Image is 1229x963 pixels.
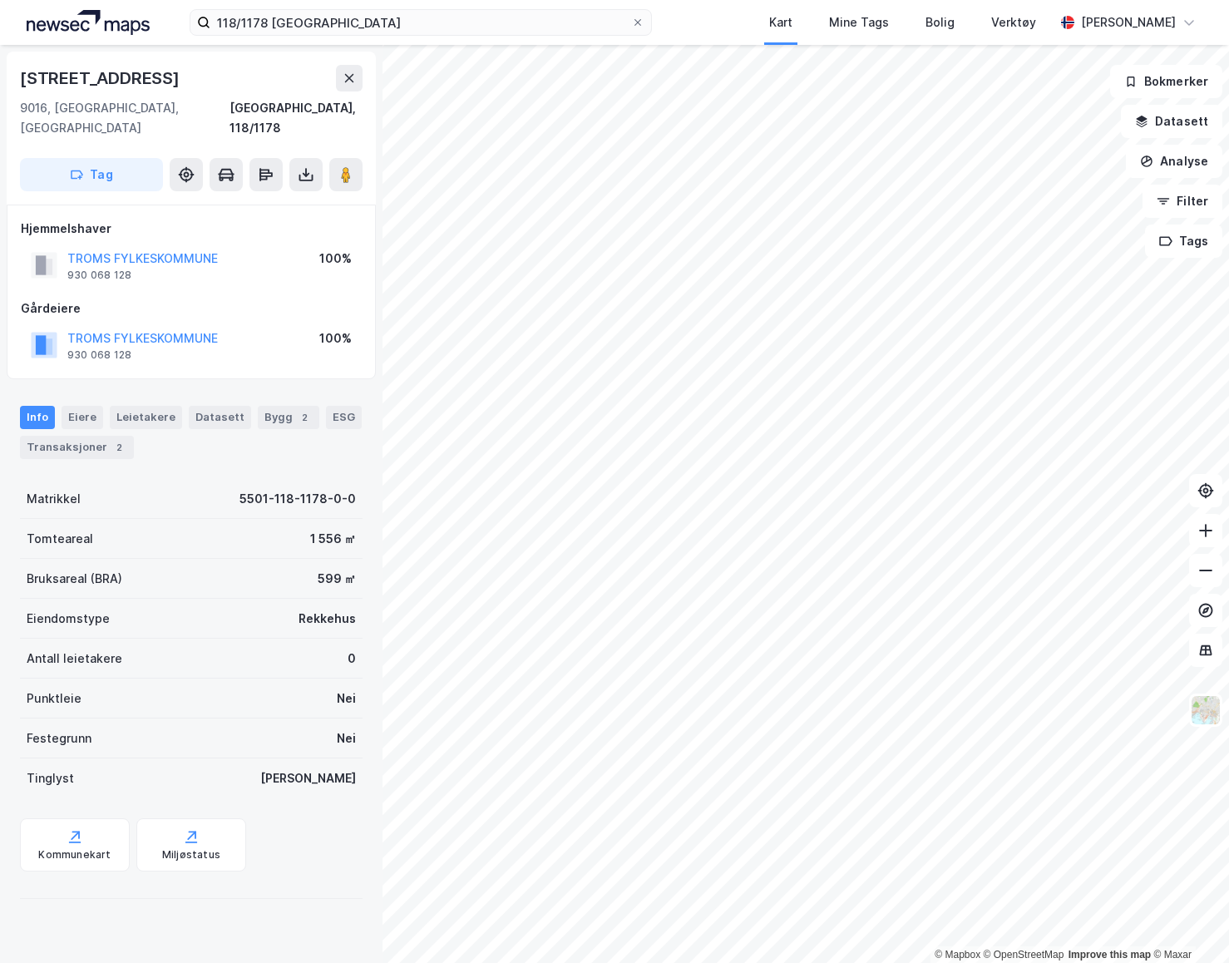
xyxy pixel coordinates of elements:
div: Punktleie [27,689,81,709]
div: 100% [319,328,352,348]
div: Miljøstatus [162,848,220,862]
img: logo.a4113a55bc3d86da70a041830d287a7e.svg [27,10,150,35]
div: Antall leietakere [27,649,122,669]
div: Kommunekart [38,848,111,862]
button: Datasett [1121,105,1222,138]
div: Eiere [62,406,103,429]
iframe: Chat Widget [1146,883,1229,963]
div: Kart [769,12,792,32]
div: Rekkehus [299,609,356,629]
div: 100% [319,249,352,269]
div: Verktøy [991,12,1036,32]
div: Transaksjoner [20,436,134,459]
div: ESG [326,406,362,429]
div: Bruksareal (BRA) [27,569,122,589]
div: Gårdeiere [21,299,362,319]
div: Info [20,406,55,429]
div: Nei [337,689,356,709]
div: 2 [296,409,313,426]
button: Bokmerker [1110,65,1222,98]
button: Filter [1143,185,1222,218]
div: Mine Tags [829,12,889,32]
div: Hjemmelshaver [21,219,362,239]
div: [PERSON_NAME] [1081,12,1176,32]
div: 9016, [GEOGRAPHIC_DATA], [GEOGRAPHIC_DATA] [20,98,230,138]
div: 930 068 128 [67,348,131,362]
div: 930 068 128 [67,269,131,282]
div: 0 [348,649,356,669]
div: Eiendomstype [27,609,110,629]
div: Kontrollprogram for chat [1146,883,1229,963]
button: Tags [1145,225,1222,258]
div: Festegrunn [27,728,91,748]
div: Bolig [925,12,955,32]
a: Mapbox [935,949,980,961]
div: Bygg [258,406,319,429]
a: OpenStreetMap [984,949,1064,961]
div: Matrikkel [27,489,81,509]
div: Nei [337,728,356,748]
div: 1 556 ㎡ [310,529,356,549]
div: Leietakere [110,406,182,429]
button: Tag [20,158,163,191]
div: Tomteareal [27,529,93,549]
div: Tinglyst [27,768,74,788]
a: Improve this map [1069,949,1151,961]
div: [GEOGRAPHIC_DATA], 118/1178 [230,98,363,138]
div: 2 [111,439,127,456]
div: 599 ㎡ [318,569,356,589]
input: Søk på adresse, matrikkel, gårdeiere, leietakere eller personer [210,10,631,35]
div: [PERSON_NAME] [260,768,356,788]
div: [STREET_ADDRESS] [20,65,183,91]
div: Datasett [189,406,251,429]
img: Z [1190,694,1222,726]
div: 5501-118-1178-0-0 [239,489,356,509]
button: Analyse [1126,145,1222,178]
